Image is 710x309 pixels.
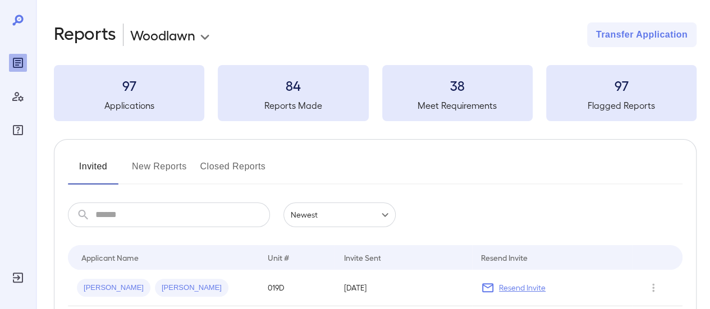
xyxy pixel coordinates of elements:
h3: 97 [546,76,697,94]
button: Closed Reports [200,158,266,185]
span: [PERSON_NAME] [77,283,150,293]
button: Transfer Application [587,22,697,47]
div: Log Out [9,269,27,287]
div: Reports [9,54,27,72]
span: [PERSON_NAME] [155,283,228,293]
h5: Flagged Reports [546,99,697,112]
p: Woodlawn [130,26,195,44]
td: 019D [259,270,335,306]
div: Unit # [268,251,289,264]
h5: Reports Made [218,99,368,112]
button: New Reports [132,158,187,185]
div: Newest [283,202,396,227]
summary: 97Applications84Reports Made38Meet Requirements97Flagged Reports [54,65,697,121]
h3: 84 [218,76,368,94]
div: Resend Invite [481,251,528,264]
h3: 38 [382,76,533,94]
button: Invited [68,158,118,185]
div: Applicant Name [81,251,139,264]
h3: 97 [54,76,204,94]
h5: Meet Requirements [382,99,533,112]
button: Row Actions [644,279,662,297]
h5: Applications [54,99,204,112]
p: Resend Invite [499,282,546,293]
div: FAQ [9,121,27,139]
td: [DATE] [335,270,472,306]
div: Manage Users [9,87,27,105]
div: Invite Sent [343,251,381,264]
h2: Reports [54,22,116,47]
